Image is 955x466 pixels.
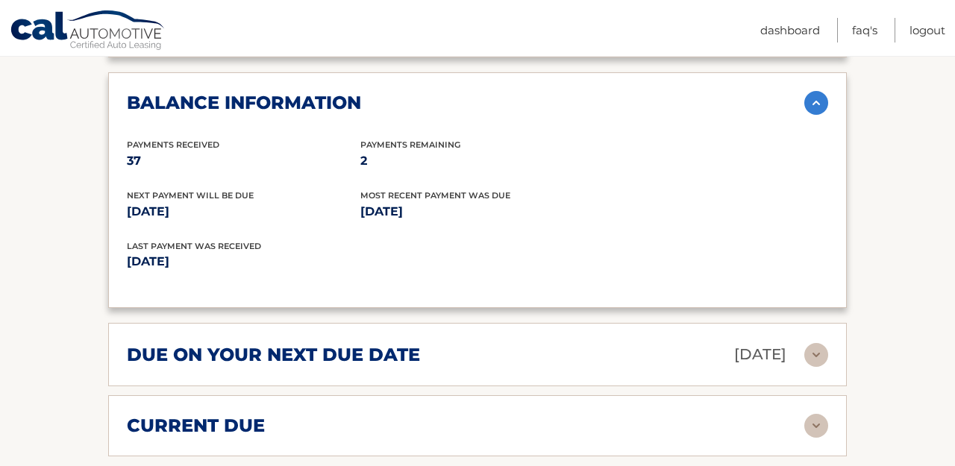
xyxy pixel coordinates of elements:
[804,414,828,438] img: accordion-rest.svg
[10,10,166,53] a: Cal Automotive
[804,91,828,115] img: accordion-active.svg
[127,151,360,171] p: 37
[734,341,786,368] p: [DATE]
[127,190,254,201] span: Next Payment will be due
[760,18,820,42] a: Dashboard
[127,139,219,150] span: Payments Received
[127,344,420,366] h2: due on your next due date
[909,18,945,42] a: Logout
[804,343,828,367] img: accordion-rest.svg
[127,251,477,272] p: [DATE]
[127,201,360,222] p: [DATE]
[127,415,265,437] h2: current due
[360,139,460,150] span: Payments Remaining
[360,151,594,171] p: 2
[360,201,594,222] p: [DATE]
[852,18,877,42] a: FAQ's
[360,190,510,201] span: Most Recent Payment Was Due
[127,241,261,251] span: Last Payment was received
[127,92,361,114] h2: balance information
